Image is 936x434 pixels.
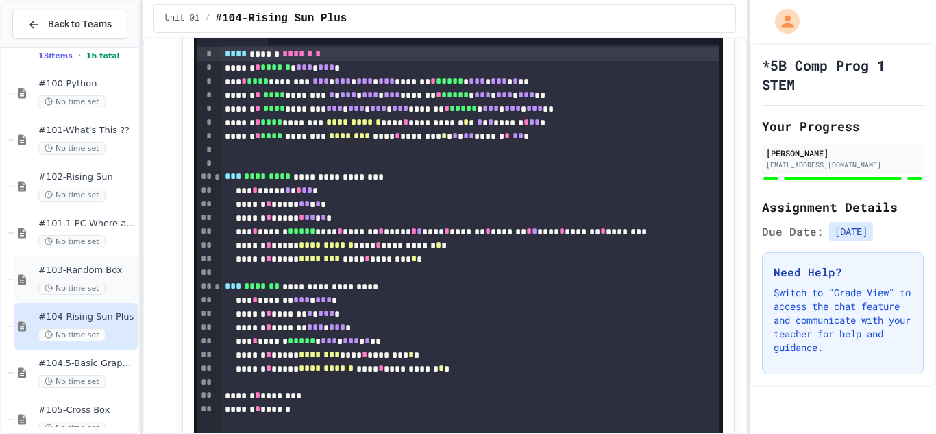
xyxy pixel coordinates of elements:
[38,125,136,136] span: #101-What's This ??
[38,282,106,295] span: No time set
[12,10,127,39] button: Back to Teams
[38,235,106,248] span: No time set
[774,264,912,280] h3: Need Help?
[38,78,136,90] span: #100-Python
[38,218,136,230] span: #101.1-PC-Where am I?
[38,405,136,416] span: #105-Cross Box
[38,358,136,370] span: #104.5-Basic Graphics Review
[205,13,210,24] span: /
[762,117,924,136] h2: Your Progress
[48,17,112,32] span: Back to Teams
[762,197,924,217] h2: Assignment Details
[762,56,924,94] h1: *5B Comp Prog 1 STEM
[38,375,106,388] span: No time set
[761,5,803,37] div: My Account
[78,50,81,61] span: •
[762,224,824,240] span: Due Date:
[766,147,920,159] div: [PERSON_NAME]
[165,13,199,24] span: Unit 01
[38,311,136,323] span: #104-Rising Sun Plus
[215,10,347,27] span: #104-Rising Sun Plus
[774,286,912,354] p: Switch to "Grade View" to access the chat feature and communicate with your teacher for help and ...
[86,51,120,60] span: 1h total
[38,51,73,60] span: 13 items
[38,265,136,276] span: #103-Random Box
[38,189,106,202] span: No time set
[38,95,106,108] span: No time set
[38,328,106,341] span: No time set
[766,160,920,170] div: [EMAIL_ADDRESS][DOMAIN_NAME]
[38,142,106,155] span: No time set
[829,222,873,241] span: [DATE]
[38,171,136,183] span: #102-Rising Sun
